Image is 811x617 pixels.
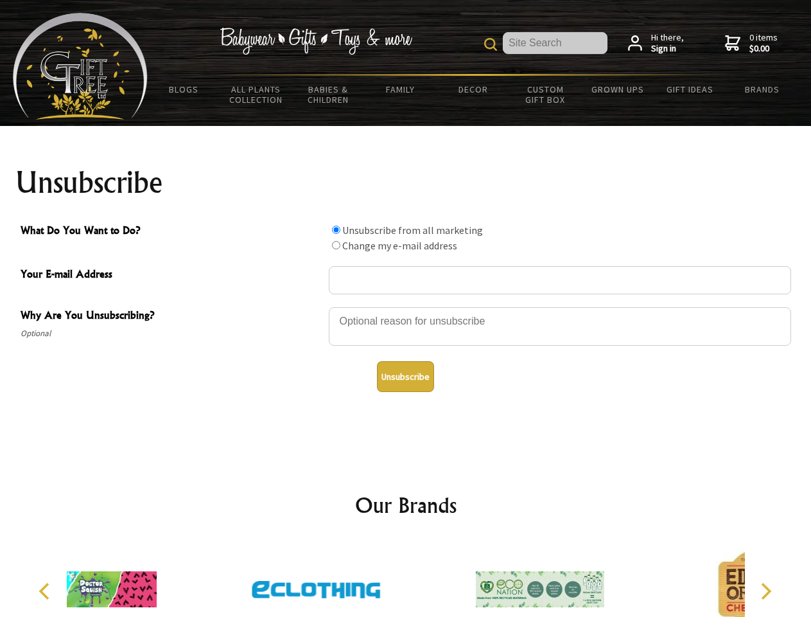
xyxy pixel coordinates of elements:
button: Next [751,577,780,605]
strong: Sign in [651,43,684,55]
input: What Do You Want to Do? [332,241,340,249]
label: Change my e-mail address [342,239,457,252]
img: product search [484,38,497,51]
a: Custom Gift Box [509,76,582,113]
span: Optional [21,326,322,341]
a: All Plants Collection [220,76,293,113]
span: 0 items [749,31,778,55]
a: Brands [726,76,799,103]
span: What Do You Want to Do? [21,222,322,241]
a: BLOGS [148,76,220,103]
a: Hi there,Sign in [628,32,684,55]
a: Gift Ideas [654,76,726,103]
label: Unsubscribe from all marketing [342,224,483,237]
a: 0 items$0.00 [725,32,778,55]
span: Why Are You Unsubscribing? [21,307,322,326]
a: Family [365,76,437,103]
input: What Do You Want to Do? [332,226,340,234]
button: Unsubscribe [377,361,434,392]
textarea: Why Are You Unsubscribing? [329,307,791,346]
input: Site Search [503,32,607,54]
span: Your E-mail Address [21,266,322,285]
img: Babywear - Gifts - Toys & more [220,28,412,55]
a: Decor [437,76,509,103]
button: Previous [32,577,60,605]
strong: $0.00 [749,43,778,55]
input: Your E-mail Address [329,266,791,294]
span: Hi there, [651,32,684,55]
a: Grown Ups [581,76,654,103]
img: Babyware - Gifts - Toys and more... [13,13,148,120]
h2: Our Brands [26,490,786,521]
a: Babies & Children [292,76,365,113]
h1: Unsubscribe [15,167,796,198]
